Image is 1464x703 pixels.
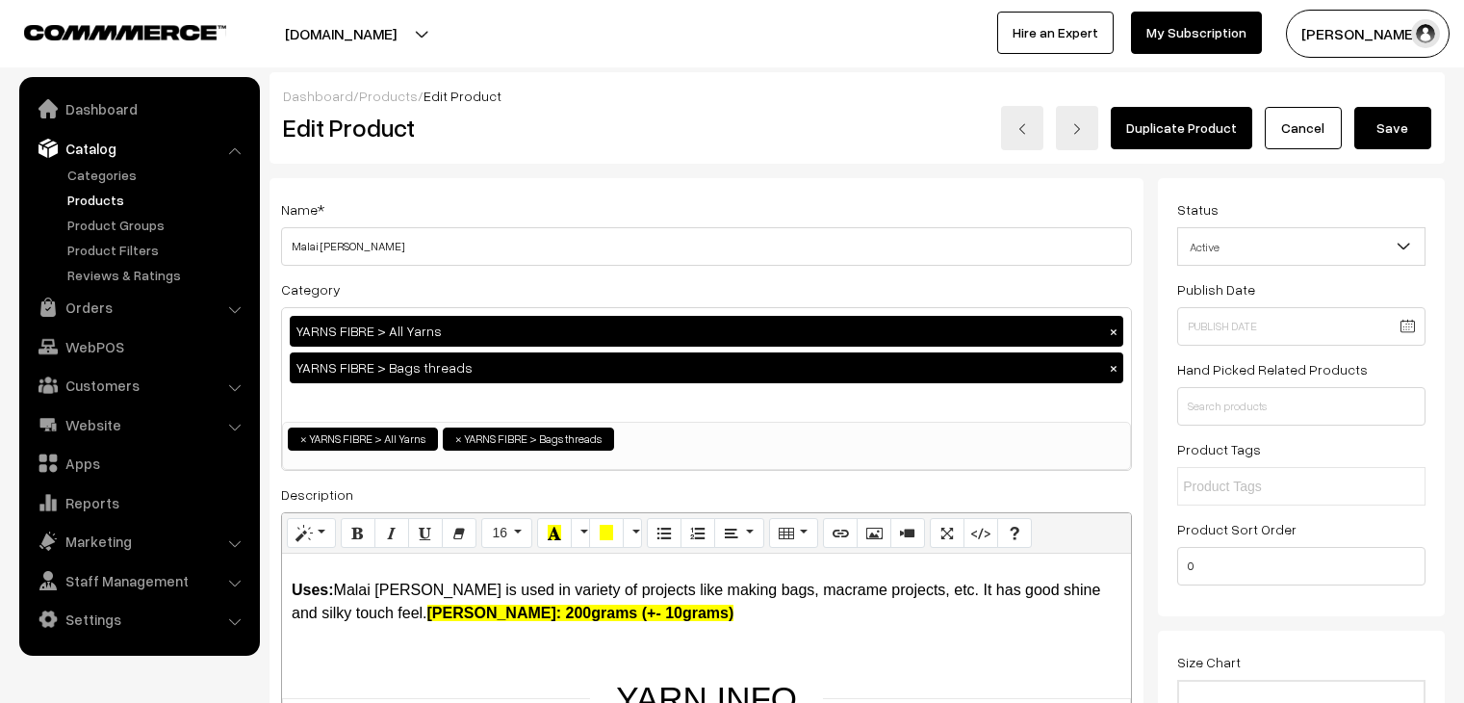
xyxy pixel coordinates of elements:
a: Categories [63,165,253,185]
div: / / [283,86,1431,106]
button: Background Color [589,518,624,549]
input: Product Tags [1183,477,1351,497]
button: Paragraph [714,518,763,549]
label: Description [281,484,353,505]
span: Edit Product [424,88,501,104]
label: Product Tags [1177,439,1261,459]
button: Bold (CTRL+B) [341,518,375,549]
button: [DOMAIN_NAME] [218,10,464,58]
button: Underline (CTRL+U) [408,518,443,549]
label: Hand Picked Related Products [1177,359,1368,379]
button: Font Size [481,518,532,549]
li: YARNS FIBRE > Bags threads [443,428,614,451]
input: Search products [1177,387,1425,426]
strong: Uses: [292,582,334,598]
a: Cancel [1265,107,1342,149]
a: Staff Management [24,563,253,598]
input: Publish Date [1177,307,1425,346]
a: Reports [24,485,253,520]
span: × [300,430,307,448]
label: Category [281,279,341,299]
button: Picture [857,518,891,549]
a: Website [24,407,253,442]
button: More Color [571,518,590,549]
b: [PERSON_NAME]: 200grams (+- 10grams) [427,605,734,621]
img: right-arrow.png [1071,123,1083,135]
button: Code View [963,518,998,549]
button: Style [287,518,336,549]
a: Dashboard [283,88,353,104]
button: Remove Font Style (CTRL+\) [442,518,476,549]
a: Hire an Expert [997,12,1114,54]
a: COMMMERCE [24,19,193,42]
button: Ordered list (CTRL+SHIFT+NUM8) [681,518,715,549]
label: Size Chart [1177,652,1241,672]
a: Products [359,88,418,104]
p: Malai [PERSON_NAME] is used in variety of projects like making bags, macrame projects, etc. It ha... [292,579,1121,625]
span: × [455,430,462,448]
a: Customers [24,368,253,403]
button: × [1105,323,1122,340]
a: Product Filters [63,240,253,260]
a: Reviews & Ratings [63,265,253,285]
a: Settings [24,602,253,637]
button: Full Screen [930,518,964,549]
a: WebPOS [24,329,253,364]
span: Active [1177,227,1425,266]
div: YARNS FIBRE > Bags threads [290,352,1123,383]
button: Recent Color [537,518,572,549]
span: Active [1178,230,1425,264]
img: COMMMERCE [24,25,226,39]
a: Product Groups [63,215,253,235]
div: YARNS FIBRE > All Yarns [290,316,1123,347]
button: Video [890,518,925,549]
a: Apps [24,446,253,481]
button: More Color [623,518,642,549]
span: 16 [492,525,507,540]
button: × [1105,359,1122,377]
a: Duplicate Product [1111,107,1252,149]
button: Unordered list (CTRL+SHIFT+NUM7) [647,518,681,549]
button: Link (CTRL+K) [823,518,858,549]
a: Catalog [24,131,253,166]
a: Products [63,190,253,210]
input: Name [281,227,1132,266]
a: Dashboard [24,91,253,126]
button: Italic (CTRL+I) [374,518,409,549]
a: Marketing [24,524,253,559]
h2: Edit Product [283,113,745,143]
input: Enter Number [1177,547,1425,586]
a: Orders [24,290,253,325]
a: My Subscription [1131,12,1262,54]
img: left-arrow.png [1016,123,1028,135]
button: [PERSON_NAME]… [1286,10,1450,58]
li: YARNS FIBRE > All Yarns [288,428,438,451]
button: Table [769,518,818,549]
img: user [1411,19,1440,48]
label: Publish Date [1177,279,1255,299]
button: Save [1354,107,1431,149]
label: Name [281,199,324,220]
button: Help [997,518,1032,549]
label: Status [1177,199,1219,220]
label: Product Sort Order [1177,519,1297,539]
